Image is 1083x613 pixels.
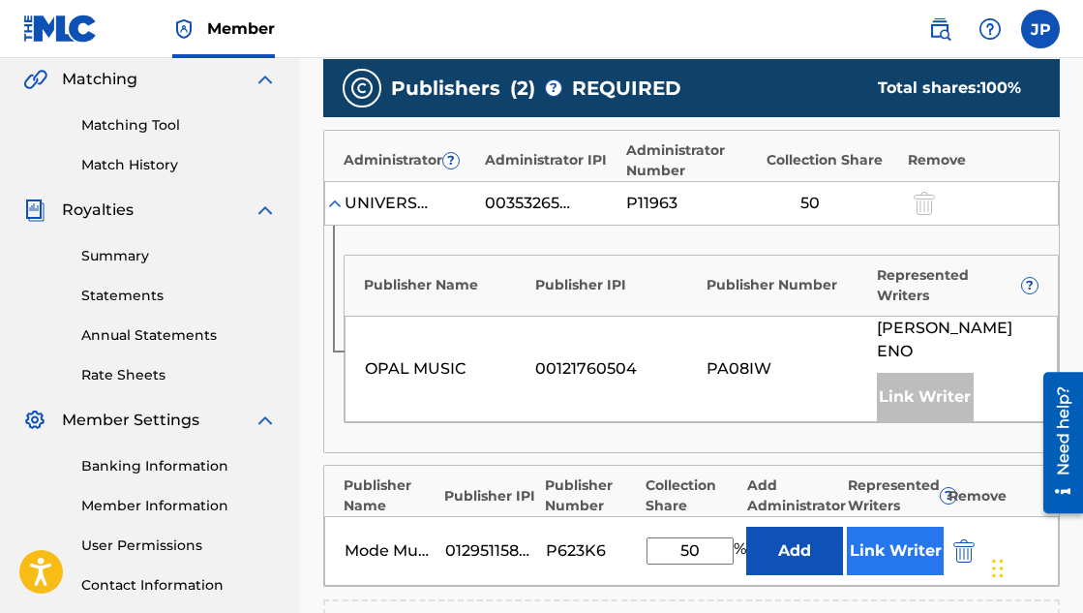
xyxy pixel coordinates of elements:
a: Match History [81,155,277,175]
div: Administrator IPI [485,150,617,170]
div: PA08IW [707,357,867,381]
a: Rate Sheets [81,365,277,385]
div: OPAL MUSIC [365,357,526,381]
div: Help [971,10,1009,48]
div: Drag [992,539,1004,598]
div: Administrator [344,150,475,170]
div: Publisher Name [364,275,526,295]
div: Remove [948,486,1039,506]
span: Matching [62,68,137,91]
img: Top Rightsholder [172,17,196,41]
span: Member [207,17,275,40]
div: Add Administrator [747,475,838,516]
div: Publisher Number [707,275,868,295]
img: MLC Logo [23,15,98,43]
span: ? [941,488,956,504]
a: Matching Tool [81,115,277,136]
img: expand [254,409,277,432]
iframe: Resource Center [1029,365,1083,521]
img: Royalties [23,199,46,222]
a: Member Information [81,496,277,516]
span: % [734,537,751,565]
span: ( 2 ) [510,74,535,103]
a: Banking Information [81,456,277,476]
div: Administrator Number [626,140,758,181]
span: REQUIRED [572,74,681,103]
img: Member Settings [23,409,46,432]
a: Public Search [920,10,959,48]
img: Matching [23,68,47,91]
div: Collection Share [646,475,737,516]
span: Publishers [391,74,500,103]
img: 12a2ab48e56ec057fbd8.svg [953,539,975,563]
div: Publisher Name [344,475,435,516]
a: Summary [81,246,277,266]
span: 100 % [980,78,1021,97]
span: Member Settings [62,409,199,432]
a: Annual Statements [81,325,277,346]
img: expand [254,68,277,91]
a: Statements [81,286,277,306]
span: ? [546,80,561,96]
img: expand [254,199,277,222]
span: Royalties [62,199,134,222]
button: Add [746,527,843,575]
div: 00121760504 [535,357,696,381]
span: ? [1022,278,1038,293]
div: Publisher Number [545,475,636,516]
div: Collection Share [767,150,898,170]
img: help [978,17,1002,41]
span: ? [443,153,459,169]
img: expand-cell-toggle [325,194,345,213]
div: Remove [908,150,1039,170]
div: Publisher IPI [444,486,535,506]
img: search [928,17,951,41]
a: User Permissions [81,536,277,556]
span: [PERSON_NAME] ENO [877,317,1038,363]
img: publishers [350,77,374,100]
a: Contact Information [81,575,277,596]
div: User Menu [1021,10,1060,48]
div: Total shares: [878,77,1021,100]
div: Publisher IPI [535,275,697,295]
iframe: Chat Widget [986,520,1083,613]
button: Link Writer [847,527,944,575]
div: Represented Writers [877,265,1038,306]
div: Represented Writers [848,475,939,516]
